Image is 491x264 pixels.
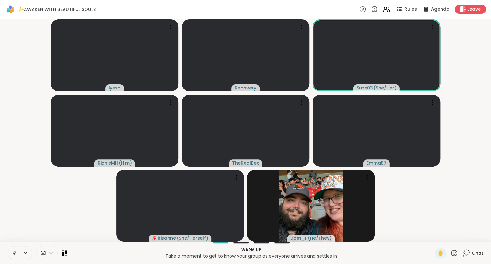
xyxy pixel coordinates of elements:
[5,4,16,15] img: ShareWell Logomark
[467,6,481,12] span: Leave
[177,235,208,241] span: ( She/Herself )
[71,253,431,259] p: Take a moment to get to know your group as everyone arrives and settles in
[279,170,343,242] img: Dom_F
[404,6,417,12] span: Rules
[472,250,483,256] span: Chat
[431,6,449,12] span: Agenda
[119,160,132,166] span: ( Him )
[232,160,259,166] span: TheRealBex
[290,235,307,241] span: Dom_F
[109,85,121,91] span: lyssa
[19,6,96,12] span: ✨AWAKEN WITH BEAUTIFUL SOULS
[152,236,156,240] span: audio-muted
[366,160,387,166] span: Emma87
[357,85,373,91] span: Suze03
[437,249,444,257] span: ✋
[308,235,332,241] span: ( He/They )
[374,85,397,91] span: ( She/Her )
[158,235,176,241] span: irisanne
[98,160,118,166] span: RichieMH
[235,85,256,91] span: Recovery
[71,247,431,253] p: Warm up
